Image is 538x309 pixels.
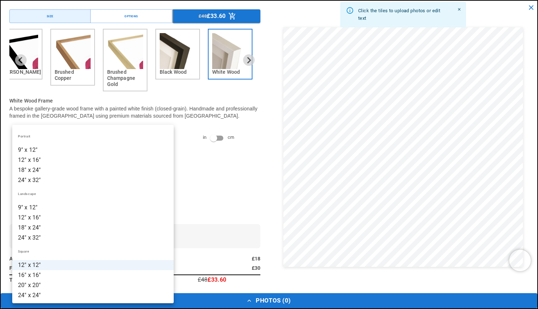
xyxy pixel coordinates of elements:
li: 9" x 12" [12,203,174,213]
li: Square [12,243,174,260]
li: 12" x 16" [12,213,174,223]
li: Landscape [12,185,174,203]
li: 24" x 32" [12,175,174,185]
iframe: Chatra live chat [509,250,531,271]
li: 12" x 16" [12,155,174,165]
li: 24" x 24" [12,290,174,300]
li: 12" x 12" [12,260,174,270]
li: 24" x 32" [12,233,174,243]
li: 18" x 24" [12,223,174,233]
li: 9" x 12" [12,145,174,155]
li: Portrait [12,128,174,145]
li: 18" x 24" [12,165,174,175]
li: 20" x 20" [12,280,174,290]
li: 16" x 16" [12,270,174,280]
